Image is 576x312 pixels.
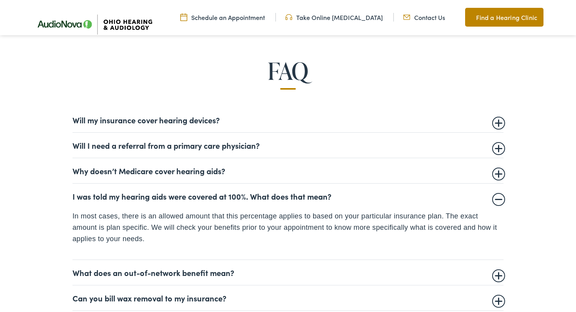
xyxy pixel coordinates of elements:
summary: What does an out-of-network benefit mean? [72,268,504,277]
a: Find a Hearing Clinic [465,8,543,27]
summary: I was told my hearing aids were covered at 100%. What does that mean? [72,191,504,201]
summary: Can you bill wax removal to my insurance? [72,293,504,303]
img: Calendar Icon to schedule a hearing appointment in Cincinnati, OH [180,13,187,22]
a: Contact Us [403,13,445,22]
summary: Will my insurance cover hearing devices? [72,115,504,124]
p: In most cases, there is an allowed amount that this percentage applies to based on your particula... [72,211,504,244]
summary: Why doesn’t Medicare cover hearing aids? [72,166,504,175]
img: Headphones icone to schedule online hearing test in Cincinnati, OH [285,13,292,22]
img: Map pin icon to find Ohio Hearing & Audiology in Cincinnati, OH [465,13,472,22]
img: Mail icon representing email contact with Ohio Hearing in Cincinnati, OH [403,13,410,22]
a: Take Online [MEDICAL_DATA] [285,13,383,22]
summary: Will I need a referral from a primary care physician? [72,141,504,150]
a: Schedule an Appointment [180,13,265,22]
h2: FAQ [29,58,548,84]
